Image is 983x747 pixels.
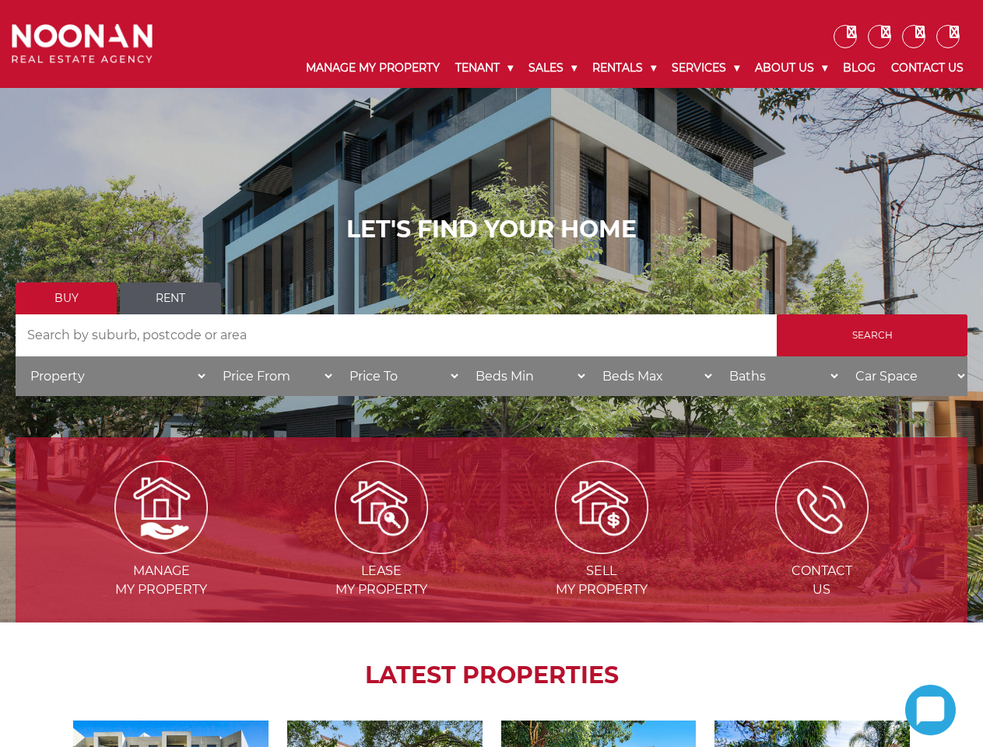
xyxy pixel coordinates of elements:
a: Lease my property Leasemy Property [273,499,490,597]
a: Sell my property Sellmy Property [493,499,711,597]
a: Rent [120,282,221,314]
img: ICONS [775,461,869,554]
img: Noonan Real Estate Agency [12,24,153,63]
a: Blog [835,48,883,88]
a: Contact Us [883,48,971,88]
a: Manage my Property Managemy Property [53,499,270,597]
a: ICONS ContactUs [713,499,930,597]
input: Search by suburb, postcode or area [16,314,777,356]
input: Search [777,314,967,356]
span: Lease my Property [273,562,490,599]
a: Sales [521,48,585,88]
a: Tenant [448,48,521,88]
h2: LATEST PROPERTIES [54,661,929,689]
a: Buy [16,282,117,314]
img: Sell my property [555,461,648,554]
a: Rentals [585,48,664,88]
span: Sell my Property [493,562,711,599]
a: Manage My Property [298,48,448,88]
img: Manage my Property [114,461,208,554]
a: About Us [747,48,835,88]
a: Services [664,48,747,88]
span: Manage my Property [53,562,270,599]
img: Lease my property [335,461,428,554]
span: Contact Us [713,562,930,599]
h1: LET'S FIND YOUR HOME [16,216,967,244]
